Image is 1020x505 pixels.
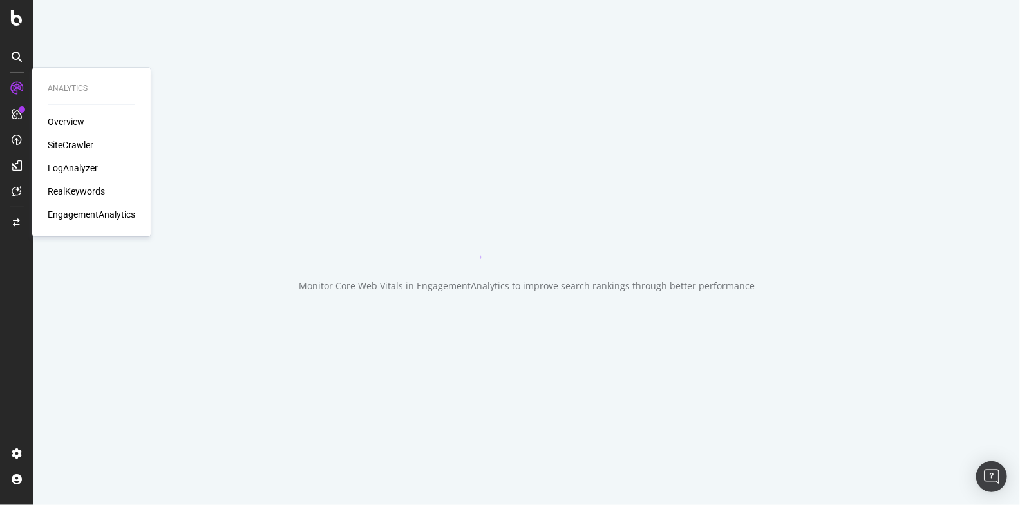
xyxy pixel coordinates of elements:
div: Analytics [48,83,135,94]
div: Monitor Core Web Vitals in EngagementAnalytics to improve search rankings through better performance [299,280,755,292]
a: EngagementAnalytics [48,208,135,221]
div: animation [480,213,573,259]
a: SiteCrawler [48,138,93,151]
a: LogAnalyzer [48,162,98,175]
a: RealKeywords [48,185,105,198]
div: Open Intercom Messenger [976,461,1007,492]
a: Overview [48,115,84,128]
